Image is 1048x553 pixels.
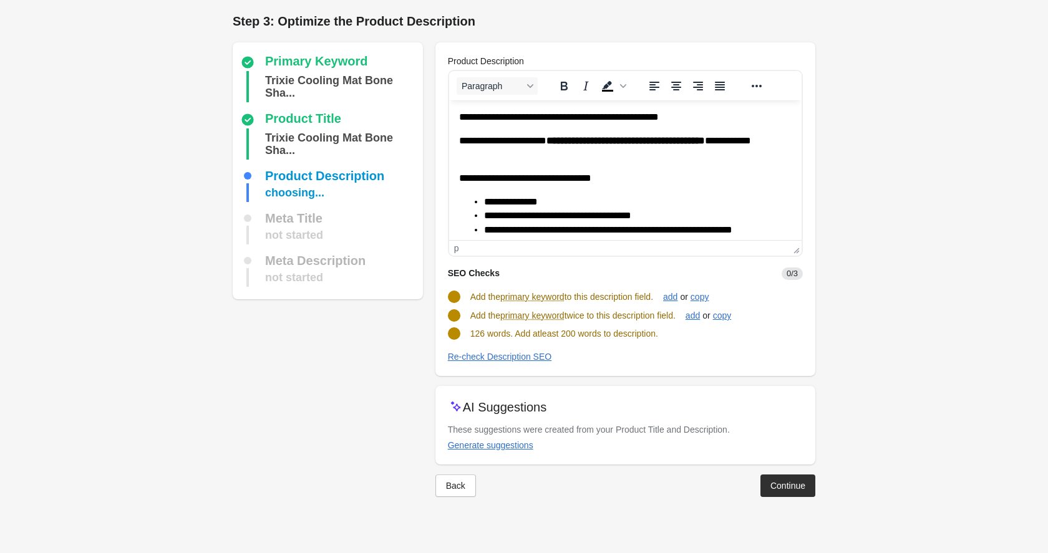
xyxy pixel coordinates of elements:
label: Product Description [448,55,524,67]
div: Press the Up and Down arrow keys to resize the editor. [788,241,802,256]
div: not started [265,268,323,287]
button: Continue [760,474,815,497]
span: Add the to this description field. [470,292,653,302]
div: Back [446,481,465,491]
div: Meta Title [265,212,323,224]
button: Align left [644,77,665,95]
button: Align center [666,77,687,95]
button: Reveal or hide additional toolbar items [746,77,767,95]
div: choosing... [265,183,324,202]
div: copy [713,310,732,320]
span: primary keyword [500,309,565,322]
div: Trixie Cooling Mat Bone Shape, 60 × 45 cm, Light Blue [265,128,418,160]
button: Italic [575,77,596,95]
div: Generate suggestions [448,440,533,450]
button: copy [708,304,737,327]
span: SEO Checks [448,268,500,278]
span: 0/3 [782,267,803,280]
button: copy [686,286,714,308]
div: copy [691,292,709,302]
button: Generate suggestions [443,434,538,456]
div: Primary Keyword [265,55,368,70]
span: primary keyword [500,291,565,303]
p: AI Suggestions [463,398,547,416]
span: 126 words. Add atleast 200 words to description. [470,329,658,339]
button: Bold [553,77,575,95]
span: Add the twice to this description field. [470,310,676,320]
div: Product Description [265,170,384,182]
div: Product Title [265,112,341,127]
button: Justify [709,77,730,95]
button: Re-check Description SEO [443,345,557,368]
span: or [700,309,712,322]
div: Meta Description [265,254,366,267]
button: add [681,304,705,327]
button: Align right [687,77,709,95]
div: Background color [597,77,628,95]
div: Re-check Description SEO [448,352,552,362]
h1: Step 3: Optimize the Product Description [233,12,815,30]
div: add [686,310,700,320]
button: Blocks [457,77,538,95]
button: add [658,286,682,308]
span: These suggestions were created from your Product Title and Description. [448,425,730,435]
span: or [677,291,690,303]
div: Continue [770,481,805,491]
iframe: Rich Text Area [449,100,802,240]
body: Rich Text Area. Press ALT-0 for help. [10,10,342,349]
button: Back [435,474,476,497]
div: p [454,243,459,253]
div: add [663,292,677,302]
div: Trixie Cooling Mat Bone Shape, 60 × 45 cm, Light Blue [265,71,418,102]
div: not started [265,226,323,244]
span: Paragraph [462,81,523,91]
